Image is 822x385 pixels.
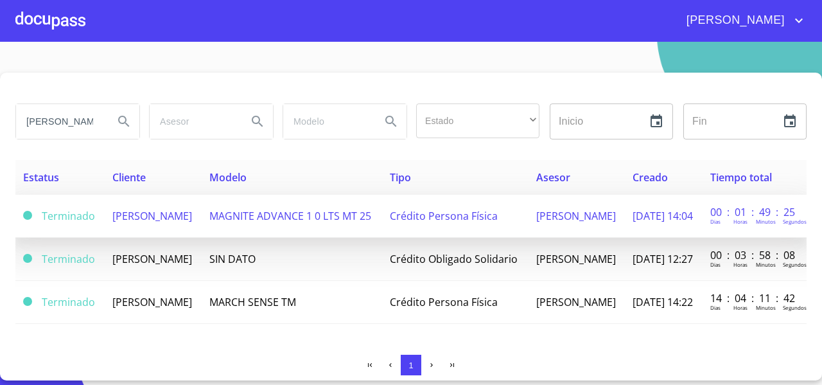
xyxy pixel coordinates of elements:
[23,211,32,220] span: Terminado
[23,254,32,263] span: Terminado
[209,295,296,309] span: MARCH SENSE TM
[633,295,693,309] span: [DATE] 14:22
[783,304,807,311] p: Segundos
[710,304,721,311] p: Dias
[633,252,693,266] span: [DATE] 12:27
[536,170,570,184] span: Asesor
[390,170,411,184] span: Tipo
[42,209,95,223] span: Terminado
[390,295,498,309] span: Crédito Persona Física
[42,295,95,309] span: Terminado
[112,170,146,184] span: Cliente
[756,218,776,225] p: Minutos
[536,209,616,223] span: [PERSON_NAME]
[242,106,273,137] button: Search
[408,361,413,370] span: 1
[756,261,776,268] p: Minutos
[756,304,776,311] p: Minutos
[733,261,748,268] p: Horas
[42,252,95,266] span: Terminado
[376,106,407,137] button: Search
[390,209,498,223] span: Crédito Persona Física
[209,252,256,266] span: SIN DATO
[710,205,797,219] p: 00 : 01 : 49 : 25
[209,170,247,184] span: Modelo
[733,304,748,311] p: Horas
[23,297,32,306] span: Terminado
[536,295,616,309] span: [PERSON_NAME]
[536,252,616,266] span: [PERSON_NAME]
[150,104,237,139] input: search
[109,106,139,137] button: Search
[633,170,668,184] span: Creado
[112,295,192,309] span: [PERSON_NAME]
[401,355,421,375] button: 1
[23,170,59,184] span: Estatus
[390,252,518,266] span: Crédito Obligado Solidario
[633,209,693,223] span: [DATE] 14:04
[112,252,192,266] span: [PERSON_NAME]
[783,218,807,225] p: Segundos
[283,104,371,139] input: search
[16,104,103,139] input: search
[710,291,797,305] p: 14 : 04 : 11 : 42
[710,248,797,262] p: 00 : 03 : 58 : 08
[416,103,539,138] div: ​
[733,218,748,225] p: Horas
[677,10,807,31] button: account of current user
[112,209,192,223] span: [PERSON_NAME]
[710,170,772,184] span: Tiempo total
[677,10,791,31] span: [PERSON_NAME]
[209,209,371,223] span: MAGNITE ADVANCE 1 0 LTS MT 25
[710,261,721,268] p: Dias
[710,218,721,225] p: Dias
[783,261,807,268] p: Segundos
